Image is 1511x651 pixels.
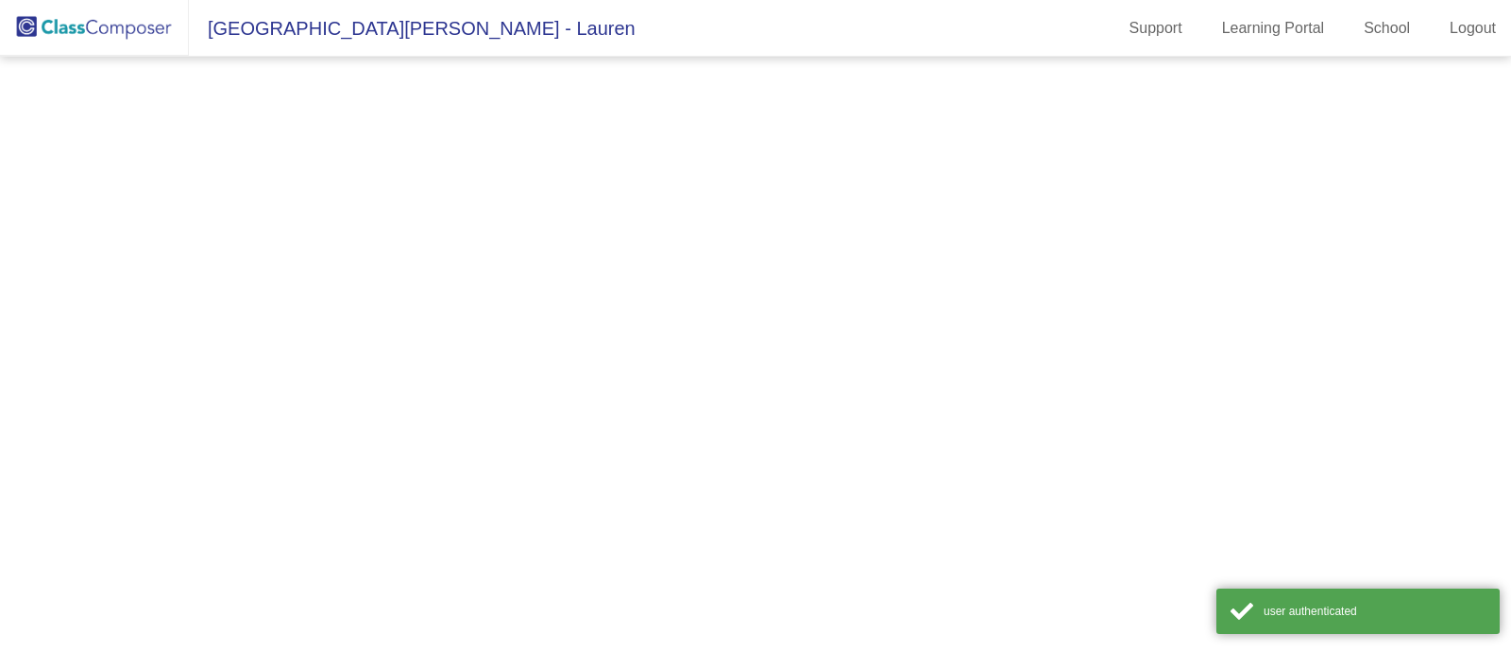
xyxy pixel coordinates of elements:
[1264,603,1486,620] div: user authenticated
[1435,13,1511,43] a: Logout
[1207,13,1340,43] a: Learning Portal
[189,13,636,43] span: [GEOGRAPHIC_DATA][PERSON_NAME] - Lauren
[1114,13,1197,43] a: Support
[1349,13,1425,43] a: School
